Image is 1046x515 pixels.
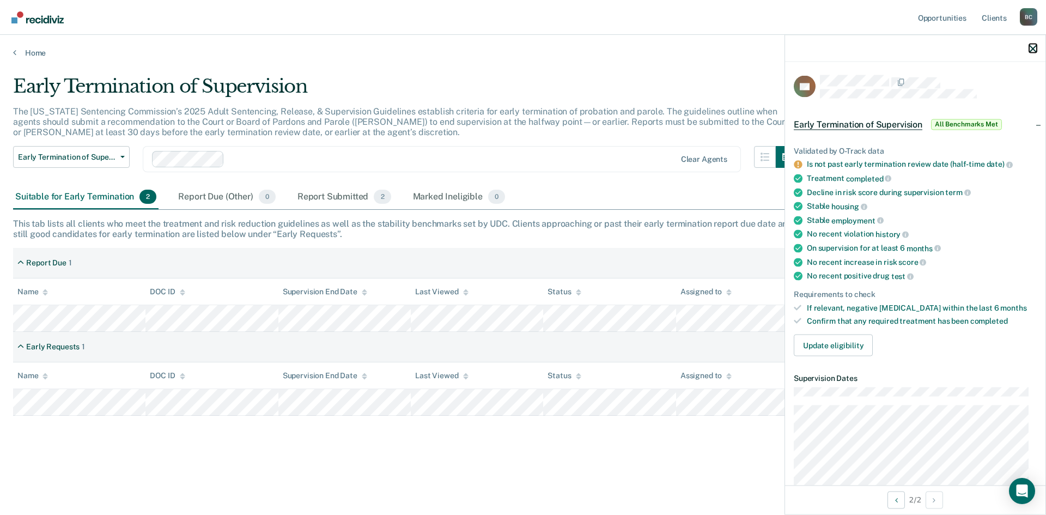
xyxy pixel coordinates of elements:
[794,335,873,356] button: Update eligibility
[807,303,1037,312] div: If relevant, negative [MEDICAL_DATA] within the last 6
[488,190,505,204] span: 0
[785,485,1045,514] div: 2 / 2
[17,371,48,380] div: Name
[807,229,1037,239] div: No recent violation
[907,244,941,252] span: months
[680,287,732,296] div: Assigned to
[785,107,1045,142] div: Early Termination of SupervisionAll Benchmarks Met
[13,48,1033,58] a: Home
[831,202,867,210] span: housing
[374,190,391,204] span: 2
[807,187,1037,197] div: Decline in risk score during supervision
[681,155,727,164] div: Clear agents
[411,185,508,209] div: Marked Ineligible
[18,153,116,162] span: Early Termination of Supervision
[13,75,798,106] div: Early Termination of Supervision
[970,317,1008,325] span: completed
[926,491,943,508] button: Next Opportunity
[548,287,581,296] div: Status
[26,258,66,268] div: Report Due
[794,374,1037,383] dt: Supervision Dates
[794,146,1037,155] div: Validated by O-Track data
[875,230,909,239] span: history
[945,188,970,197] span: term
[13,219,1033,239] div: This tab lists all clients who meet the treatment and risk reduction guidelines as well as the st...
[150,287,185,296] div: DOC ID
[680,371,732,380] div: Assigned to
[846,174,892,183] span: completed
[1000,303,1026,312] span: months
[259,190,276,204] span: 0
[26,342,80,352] div: Early Requests
[807,160,1037,169] div: Is not past early termination review date (half-time date)
[283,287,367,296] div: Supervision End Date
[415,371,468,380] div: Last Viewed
[898,258,926,266] span: score
[794,119,922,130] span: Early Termination of Supervision
[548,371,581,380] div: Status
[794,289,1037,299] div: Requirements to check
[807,317,1037,326] div: Confirm that any required treatment has been
[82,342,85,352] div: 1
[807,271,1037,281] div: No recent positive drug
[807,243,1037,253] div: On supervision for at least 6
[807,202,1037,211] div: Stable
[13,185,159,209] div: Suitable for Early Termination
[415,287,468,296] div: Last Viewed
[69,258,72,268] div: 1
[13,106,788,137] p: The [US_STATE] Sentencing Commission’s 2025 Adult Sentencing, Release, & Supervision Guidelines e...
[807,257,1037,267] div: No recent increase in risk
[807,215,1037,225] div: Stable
[1009,478,1035,504] div: Open Intercom Messenger
[150,371,185,380] div: DOC ID
[1020,8,1037,26] div: B C
[887,491,905,508] button: Previous Opportunity
[295,185,393,209] div: Report Submitted
[176,185,277,209] div: Report Due (Other)
[891,271,914,280] span: test
[283,371,367,380] div: Supervision End Date
[831,216,883,225] span: employment
[807,173,1037,183] div: Treatment
[931,119,1002,130] span: All Benchmarks Met
[1020,8,1037,26] button: Profile dropdown button
[17,287,48,296] div: Name
[11,11,64,23] img: Recidiviz
[139,190,156,204] span: 2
